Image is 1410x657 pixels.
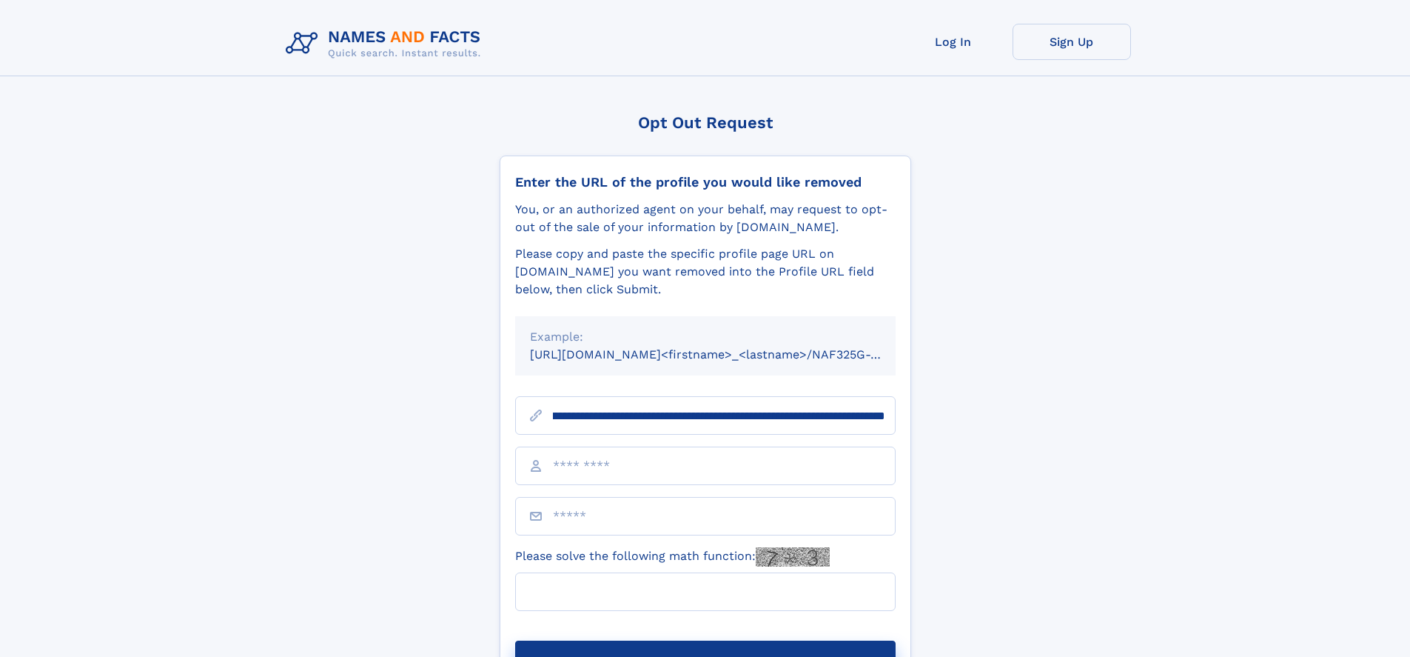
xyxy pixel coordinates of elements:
[530,328,881,346] div: Example:
[515,245,896,299] div: Please copy and paste the specific profile page URL on [DOMAIN_NAME] you want removed into the Pr...
[280,24,493,64] img: Logo Names and Facts
[894,24,1013,60] a: Log In
[515,201,896,236] div: You, or an authorized agent on your behalf, may request to opt-out of the sale of your informatio...
[515,547,830,567] label: Please solve the following math function:
[530,347,924,361] small: [URL][DOMAIN_NAME]<firstname>_<lastname>/NAF325G-xxxxxxxx
[515,174,896,190] div: Enter the URL of the profile you would like removed
[1013,24,1131,60] a: Sign Up
[500,113,911,132] div: Opt Out Request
